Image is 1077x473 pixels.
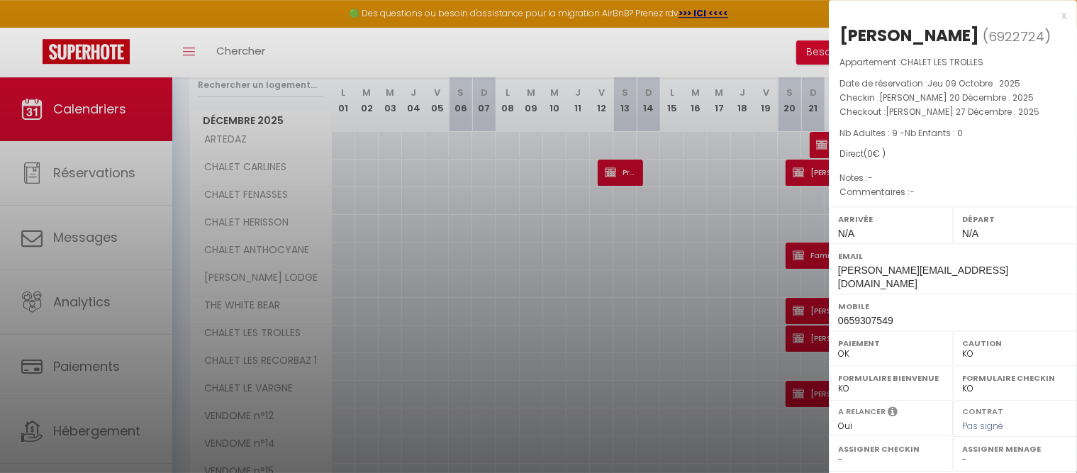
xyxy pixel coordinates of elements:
[838,371,944,385] label: Formulaire Bienvenue
[838,442,944,456] label: Assigner Checkin
[839,24,979,47] div: [PERSON_NAME]
[829,7,1066,24] div: x
[879,91,1034,104] span: [PERSON_NAME] 20 Décembre . 2025
[927,77,1020,89] span: Jeu 09 Octobre . 2025
[888,406,898,421] i: Sélectionner OUI si vous souhaiter envoyer les séquences de messages post-checkout
[838,249,1068,263] label: Email
[867,148,873,160] span: 0
[962,212,1068,226] label: Départ
[910,186,915,198] span: -
[839,185,1066,199] p: Commentaires :
[962,420,1003,432] span: Pas signé
[962,406,1003,415] label: Contrat
[864,148,886,160] span: ( € )
[962,228,978,239] span: N/A
[839,127,963,139] span: Nb Adultes : 9 -
[839,105,1066,119] p: Checkout :
[839,148,1066,161] div: Direct
[962,336,1068,350] label: Caution
[838,299,1068,313] label: Mobile
[962,442,1068,456] label: Assigner Menage
[839,91,1066,105] p: Checkin :
[838,315,893,326] span: 0659307549
[983,26,1051,46] span: ( )
[988,28,1044,45] span: 6922724
[868,172,873,184] span: -
[962,371,1068,385] label: Formulaire Checkin
[886,106,1039,118] span: [PERSON_NAME] 27 Décembre . 2025
[839,171,1066,185] p: Notes :
[838,336,944,350] label: Paiement
[838,228,854,239] span: N/A
[838,406,886,418] label: A relancer
[839,55,1066,69] p: Appartement :
[838,212,944,226] label: Arrivée
[900,56,983,68] span: CHALET LES TROLLES
[838,265,1008,289] span: [PERSON_NAME][EMAIL_ADDRESS][DOMAIN_NAME]
[905,127,963,139] span: Nb Enfants : 0
[839,77,1066,91] p: Date de réservation :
